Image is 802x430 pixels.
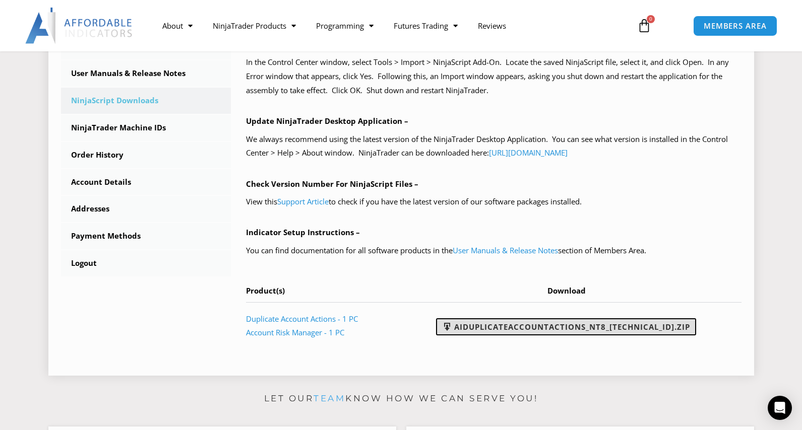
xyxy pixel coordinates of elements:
b: Check Version Number For NinjaScript Files – [246,179,418,189]
a: Payment Methods [61,223,231,249]
p: In the Control Center window, select Tools > Import > NinjaScript Add-On. Locate the saved NinjaS... [246,55,742,98]
p: We always recommend using the latest version of the NinjaTrader Desktop Application. You can see ... [246,132,742,161]
span: MEMBERS AREA [704,22,767,30]
div: Open Intercom Messenger [768,396,792,420]
a: Account Details [61,169,231,195]
a: Programming [306,14,384,37]
nav: Account pages [61,33,231,276]
a: Futures Trading [384,14,468,37]
a: NinjaScript Downloads [61,88,231,114]
a: User Manuals & Release Notes [453,245,558,255]
p: View this to check if you have the latest version of our software packages installed. [246,195,742,209]
nav: Menu [152,14,626,37]
a: Account Risk Manager - 1 PC [246,327,344,337]
a: team [314,393,345,403]
span: Product(s) [246,285,285,296]
a: User Manuals & Release Notes [61,60,231,87]
a: AIDuplicateAccountActions_NT8_[TECHNICAL_ID].zip [436,318,696,335]
a: Reviews [468,14,516,37]
a: NinjaTrader Products [203,14,306,37]
img: LogoAI | Affordable Indicators – NinjaTrader [25,8,134,44]
a: Logout [61,250,231,276]
b: Indicator Setup Instructions – [246,227,360,237]
a: Addresses [61,196,231,222]
span: 0 [647,15,655,23]
a: [URL][DOMAIN_NAME] [489,148,568,158]
p: You can find documentation for all software products in the section of Members Area. [246,244,742,258]
span: Download [547,285,586,296]
b: Update NinjaTrader Desktop Application – [246,116,408,126]
a: About [152,14,203,37]
a: Duplicate Account Actions - 1 PC [246,314,358,324]
a: 0 [622,11,666,40]
p: Let our know how we can serve you! [48,391,754,407]
a: NinjaTrader Machine IDs [61,115,231,141]
a: MEMBERS AREA [693,16,777,36]
a: Support Article [277,196,329,206]
a: Order History [61,142,231,168]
